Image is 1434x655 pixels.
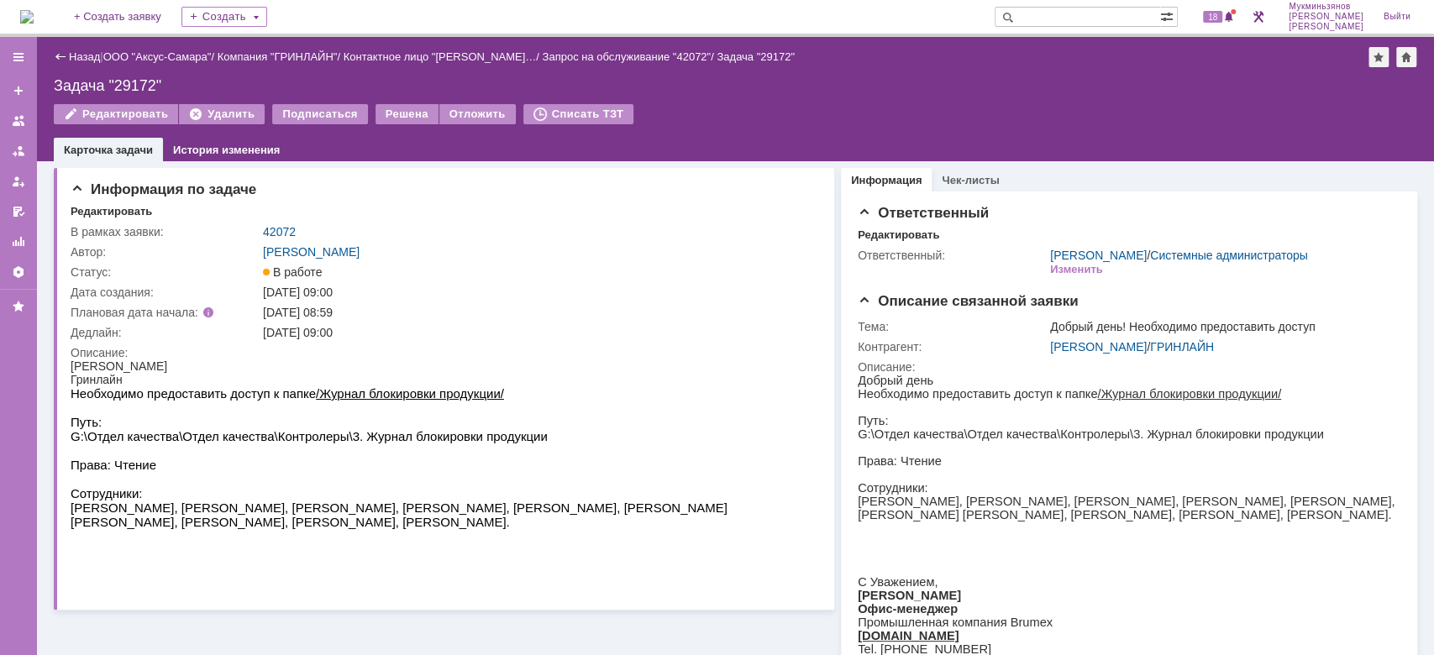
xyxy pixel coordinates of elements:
a: Компания "ГРИНЛАЙН" [218,50,338,63]
div: Редактировать [858,228,939,242]
a: Мои согласования [5,198,32,225]
div: Ответственный: [858,249,1047,262]
a: Перейти на домашнюю страницу [20,10,34,24]
a: История изменения [173,144,280,156]
div: Дата создания: [71,286,260,299]
a: Карточка задачи [64,144,153,156]
div: Задача "29172" [717,50,795,63]
a: 42072 [263,225,296,238]
div: Плановая дата начала: [71,306,239,319]
div: [DATE] 09:00 [263,286,810,299]
span: В работе [263,265,322,279]
a: [PERSON_NAME] [1050,249,1147,262]
a: Мои заявки [5,168,32,195]
a: Настройки [5,259,32,286]
div: Тема: [858,320,1047,333]
span: Мукминьзянов [1289,2,1363,12]
span: Ответственный [858,205,989,221]
u: /Журнал блокировки продукции/ [245,27,433,41]
img: logo [20,10,34,24]
div: Сделать домашней страницей [1396,47,1416,67]
div: Контрагент: [858,340,1047,354]
div: Добрый день! Необходимо предоставить доступ [1050,320,1397,333]
a: [PERSON_NAME] [263,245,360,259]
span: 18 [1203,11,1222,23]
div: Изменить [1050,263,1103,276]
span: Описание связанной заявки [858,293,1078,309]
div: / [103,50,218,63]
a: Системные администраторы [1150,249,1308,262]
a: Создать заявку [5,77,32,104]
div: Автор: [71,245,260,259]
span: Информация по задаче [71,181,256,197]
div: Редактировать [71,205,152,218]
a: ГРИНЛАЙН [1150,340,1214,354]
a: [PERSON_NAME] [1050,340,1147,354]
div: [DATE] 08:59 [263,306,810,319]
a: Чек-листы [942,174,999,186]
a: Заявки на командах [5,107,32,134]
div: Задача "29172" [54,77,1417,94]
a: Отчеты [5,228,32,255]
a: Запрос на обслуживание "42072" [542,50,711,63]
div: | [100,50,102,62]
a: ООО "Аксус-Самара" [103,50,212,63]
span: [PERSON_NAME] [1289,12,1363,22]
div: В рамках заявки: [71,225,260,238]
a: Перейти в интерфейс администратора [1248,7,1269,27]
a: Заявки в моей ответственности [5,138,32,165]
div: / [344,50,543,63]
div: / [218,50,344,63]
span: Расширенный поиск [1160,8,1177,24]
a: Контактное лицо "[PERSON_NAME]… [344,50,537,63]
div: Дедлайн: [71,326,260,339]
span: Brumex [152,242,195,255]
div: Описание: [858,360,1400,374]
u: /Журнал блокировки продукции/ [239,13,423,27]
div: Создать [181,7,267,27]
div: / [1050,340,1397,354]
a: Назад [69,50,100,63]
div: / [1050,249,1308,262]
span: . [PHONE_NUMBER] [16,269,134,282]
div: [DATE] 09:00 [263,326,810,339]
a: Информация [851,174,922,186]
div: Статус: [71,265,260,279]
span: [PERSON_NAME] [1289,22,1363,32]
div: Добавить в избранное [1368,47,1389,67]
div: Описание: [71,346,813,359]
div: / [542,50,717,63]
